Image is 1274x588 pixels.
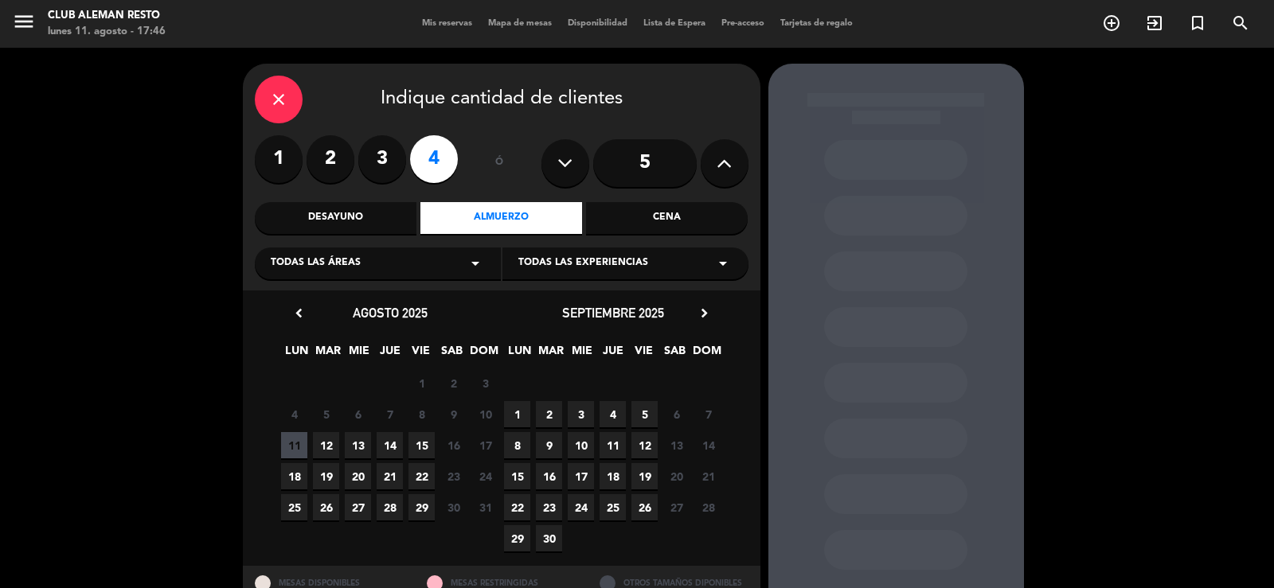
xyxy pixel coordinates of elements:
[568,463,594,489] span: 17
[307,135,354,183] label: 2
[472,370,498,396] span: 3
[408,401,435,427] span: 8
[695,494,721,520] span: 28
[662,341,688,368] span: SAB
[600,494,626,520] span: 25
[291,305,307,321] i: chevron_left
[470,341,496,368] span: DOM
[568,494,594,520] span: 24
[472,401,498,427] span: 10
[408,341,434,368] span: VIE
[345,432,371,458] span: 13
[410,135,458,183] label: 4
[440,401,467,427] span: 9
[466,254,485,273] i: arrow_drop_down
[255,76,748,123] div: Indique cantidad de clientes
[695,401,721,427] span: 7
[408,463,435,489] span: 22
[48,8,166,24] div: Club aleman resto
[568,401,594,427] span: 3
[1145,14,1164,33] i: exit_to_app
[569,341,595,368] span: MIE
[713,19,772,28] span: Pre-acceso
[504,525,530,551] span: 29
[568,432,594,458] span: 10
[377,463,403,489] span: 21
[440,494,467,520] span: 30
[600,341,626,368] span: JUE
[358,135,406,183] label: 3
[518,255,648,271] span: Todas las experiencias
[536,494,562,520] span: 23
[537,341,564,368] span: MAR
[536,525,562,551] span: 30
[408,370,435,396] span: 1
[346,341,372,368] span: MIE
[474,135,526,191] div: ó
[600,401,626,427] span: 4
[696,305,713,321] i: chevron_right
[440,463,467,489] span: 23
[600,432,626,458] span: 11
[506,341,533,368] span: LUN
[536,463,562,489] span: 16
[12,10,36,39] button: menu
[281,401,307,427] span: 4
[1231,14,1250,33] i: search
[472,463,498,489] span: 24
[353,305,428,321] span: agosto 2025
[695,432,721,458] span: 14
[631,341,657,368] span: VIE
[281,432,307,458] span: 11
[631,463,658,489] span: 19
[635,19,713,28] span: Lista de Espera
[504,463,530,489] span: 15
[536,432,562,458] span: 9
[377,432,403,458] span: 14
[713,254,733,273] i: arrow_drop_down
[281,463,307,489] span: 18
[663,401,690,427] span: 6
[663,463,690,489] span: 20
[439,341,465,368] span: SAB
[440,432,467,458] span: 16
[663,494,690,520] span: 27
[345,401,371,427] span: 6
[1102,14,1121,33] i: add_circle_outline
[408,432,435,458] span: 15
[631,494,658,520] span: 26
[480,19,560,28] span: Mapa de mesas
[560,19,635,28] span: Disponibilidad
[313,494,339,520] span: 26
[12,10,36,33] i: menu
[313,401,339,427] span: 5
[345,494,371,520] span: 27
[271,255,361,271] span: Todas las áreas
[377,494,403,520] span: 28
[315,341,341,368] span: MAR
[631,401,658,427] span: 5
[772,19,861,28] span: Tarjetas de regalo
[504,401,530,427] span: 1
[693,341,719,368] span: DOM
[414,19,480,28] span: Mis reservas
[504,432,530,458] span: 8
[600,463,626,489] span: 18
[255,202,416,234] div: Desayuno
[281,494,307,520] span: 25
[562,305,664,321] span: septiembre 2025
[420,202,582,234] div: Almuerzo
[313,463,339,489] span: 19
[377,401,403,427] span: 7
[269,90,288,109] i: close
[408,494,435,520] span: 29
[472,432,498,458] span: 17
[472,494,498,520] span: 31
[1188,14,1207,33] i: turned_in_not
[283,341,310,368] span: LUN
[440,370,467,396] span: 2
[504,494,530,520] span: 22
[377,341,403,368] span: JUE
[631,432,658,458] span: 12
[313,432,339,458] span: 12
